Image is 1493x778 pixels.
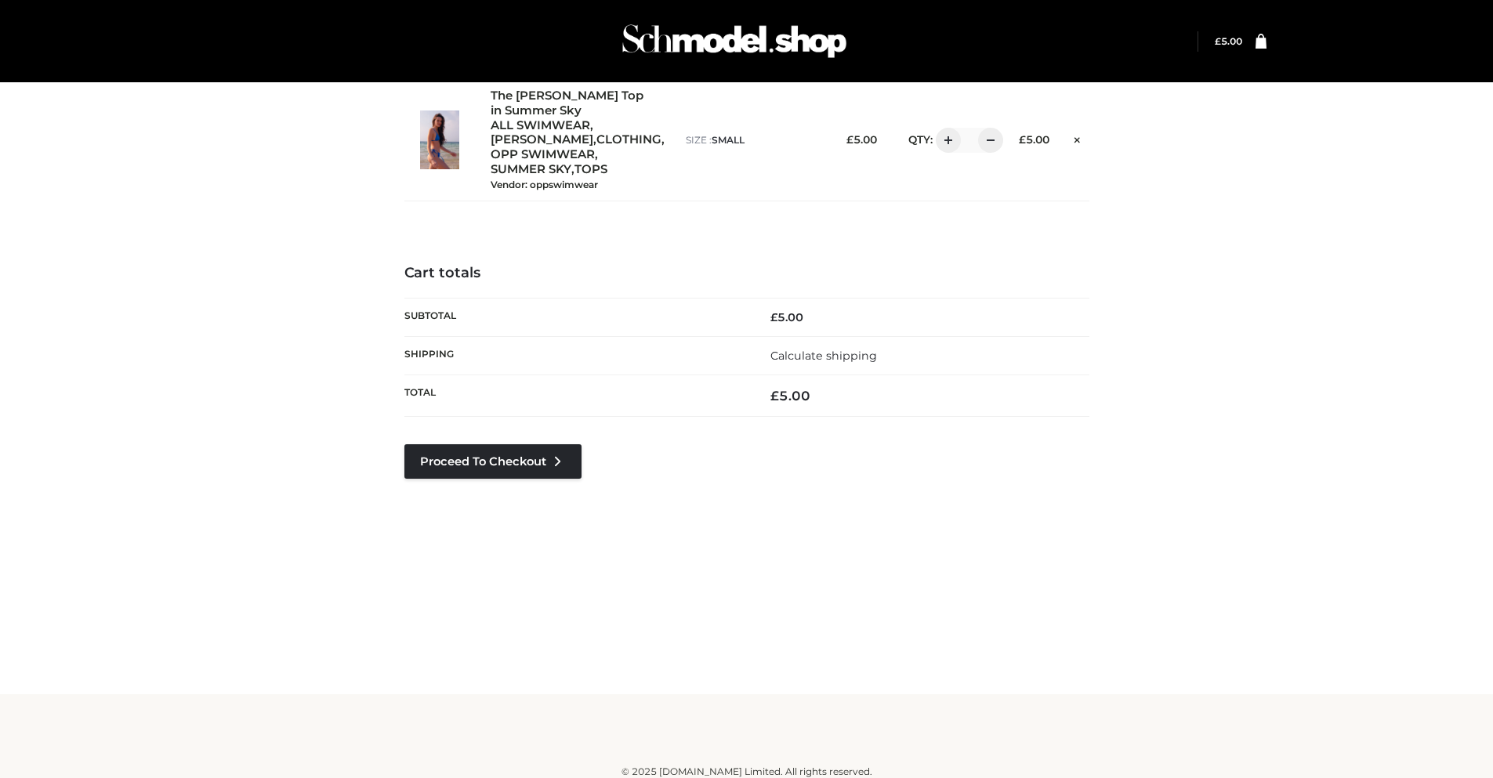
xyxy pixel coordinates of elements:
bdi: 5.00 [770,388,810,403]
img: Schmodel Admin 964 [617,10,852,72]
span: £ [1019,133,1026,146]
bdi: 5.00 [1019,133,1049,146]
bdi: 5.00 [1215,35,1242,47]
p: size : [686,133,820,147]
th: Subtotal [404,298,747,336]
a: Remove this item [1065,128,1089,148]
th: Shipping [404,337,747,375]
a: Calculate shipping [770,349,877,363]
small: Vendor: oppswimwear [491,179,598,190]
span: £ [1215,35,1221,47]
a: £5.00 [1215,35,1242,47]
span: £ [770,310,777,324]
h4: Cart totals [404,265,1089,282]
bdi: 5.00 [846,133,877,146]
span: SMALL [712,134,745,146]
bdi: 5.00 [770,310,803,324]
th: Total [404,375,747,417]
div: QTY: [893,128,992,153]
a: TOPS [574,162,607,177]
a: CLOTHING [596,132,661,147]
span: £ [846,133,853,146]
a: ALL SWIMWEAR [491,118,590,133]
a: The [PERSON_NAME] Top in Summer Sky [491,89,652,118]
span: £ [770,388,779,403]
a: [PERSON_NAME] [491,132,593,147]
a: SUMMER SKY [491,162,571,177]
a: OPP SWIMWEAR [491,147,595,162]
div: , , , , , [491,89,670,191]
a: Proceed to Checkout [404,444,582,479]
